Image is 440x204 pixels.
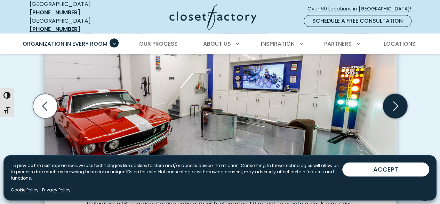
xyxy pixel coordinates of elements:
p: To provide the best experiences, we use technologies like cookies to store and/or access device i... [11,163,342,181]
a: Privacy Policy [42,187,71,193]
img: Closet Factory Logo [169,4,257,30]
span: Our Process [139,40,178,48]
button: Previous slide [30,91,60,121]
span: Inspiration [261,40,295,48]
button: ACCEPT [342,163,429,176]
button: Next slide [380,91,410,121]
a: [PHONE_NUMBER] [30,8,80,16]
span: Partners [324,40,352,48]
a: Schedule a Free Consultation [304,15,411,27]
a: Cookie Policy [11,187,39,193]
span: About Us [203,40,231,48]
img: High-gloss white garage storage cabinetry with integrated TV mount. [45,4,396,195]
span: Over 60 Locations in [GEOGRAPHIC_DATA]! [307,5,417,13]
span: Organization in Every Room [23,40,107,48]
div: [GEOGRAPHIC_DATA] [30,17,115,33]
a: [PHONE_NUMBER] [30,25,80,33]
nav: Primary Menu [18,34,423,54]
a: Over 60 Locations in [GEOGRAPHIC_DATA]! [307,3,417,15]
span: Locations [383,40,415,48]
